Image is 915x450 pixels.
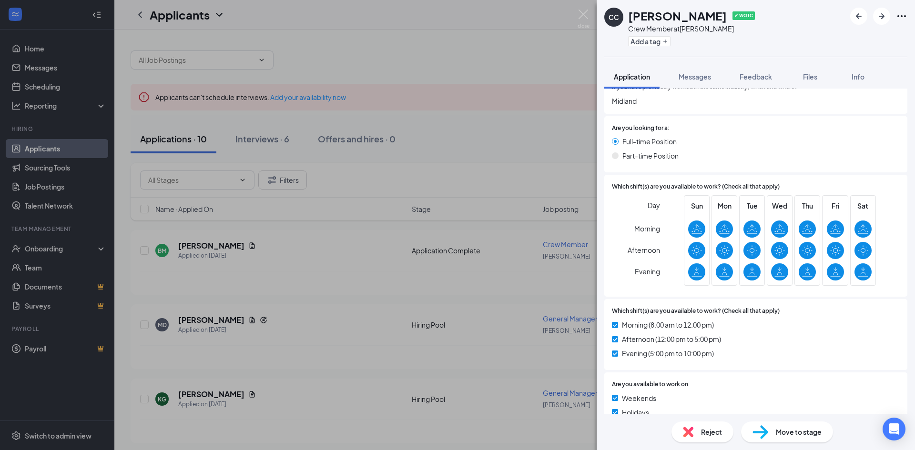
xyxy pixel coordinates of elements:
[628,8,727,24] h1: [PERSON_NAME]
[622,320,714,330] span: Morning (8:00 am to 12:00 pm)
[612,96,900,106] span: Midland
[679,72,711,81] span: Messages
[688,200,705,211] span: Sun
[853,10,864,22] svg: ArrowLeftNew
[628,241,660,259] span: Afternoon
[622,136,677,147] span: Full-time Position
[740,72,772,81] span: Feedback
[612,380,688,389] span: Are you available to work on
[876,10,887,22] svg: ArrowRight
[622,407,649,418] span: Holidays
[612,307,780,316] span: Which shift(s) are you available to work? (Check all that apply)
[873,8,890,25] button: ArrowRight
[609,12,619,22] div: CC
[827,200,844,211] span: Fri
[776,427,822,437] span: Move to stage
[662,39,668,44] svg: Plus
[622,393,656,403] span: Weekends
[614,72,650,81] span: Application
[716,200,733,211] span: Mon
[896,10,907,22] svg: Ellipses
[743,200,761,211] span: Tue
[803,72,817,81] span: Files
[850,8,867,25] button: ArrowLeftNew
[634,220,660,237] span: Morning
[622,334,721,344] span: Afternoon (12:00 pm to 5:00 pm)
[732,11,755,20] span: ✔ WOTC
[648,200,660,210] span: Day
[612,124,670,133] span: Are you looking for a:
[852,72,864,81] span: Info
[635,263,660,280] span: Evening
[799,200,816,211] span: Thu
[771,200,788,211] span: Wed
[628,36,671,46] button: PlusAdd a tag
[622,348,714,359] span: Evening (5:00 pm to 10:00 pm)
[628,24,755,33] div: Crew Member at [PERSON_NAME]
[854,200,872,211] span: Sat
[701,427,722,437] span: Reject
[883,418,905,440] div: Open Intercom Messenger
[622,150,679,161] span: Part-time Position
[612,182,780,191] span: Which shift(s) are you available to work? (Check all that apply)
